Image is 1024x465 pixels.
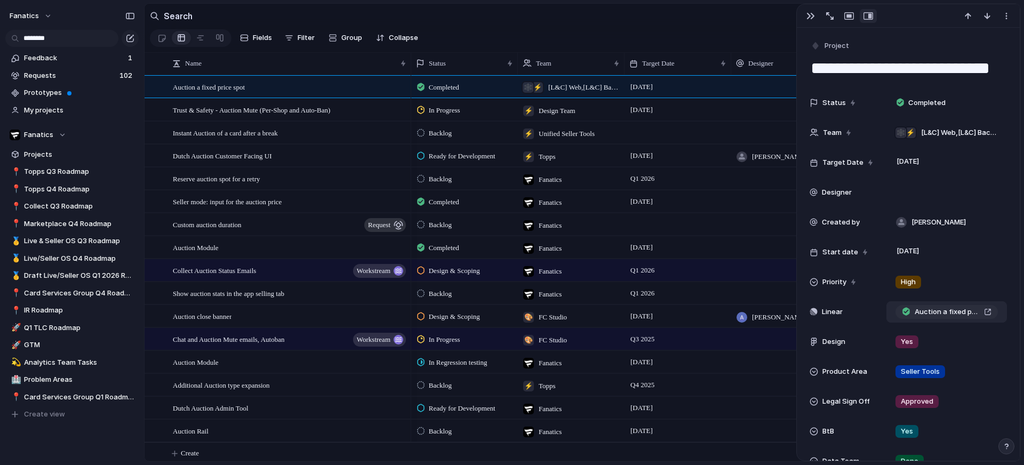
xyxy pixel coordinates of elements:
span: Completed [429,243,459,253]
span: Chat and Auction Mute emails, Autoban [173,333,284,345]
span: [PERSON_NAME] [911,217,966,228]
a: 📍Card Services Group Q4 Roadmap [5,285,139,301]
span: Fanatics [539,197,562,208]
button: 📍 [10,219,20,229]
a: 📍Topps Q4 Roadmap [5,181,139,197]
div: 🥇 [11,235,19,247]
span: Fields [253,33,272,43]
div: 📍Topps Q3 Roadmap [5,164,139,180]
span: [DATE] [628,195,655,208]
span: [DATE] [628,310,655,323]
span: Name [185,58,202,69]
span: Designer [822,187,852,198]
span: Auction Module [173,356,219,368]
span: Fanatics [24,130,53,140]
div: ⚡ [523,129,534,139]
button: 🥇 [10,270,20,281]
a: 🚀Q1 TLC Roadmap [5,320,139,336]
span: [PERSON_NAME] [752,151,807,162]
span: Design & Scoping [429,266,480,276]
span: Fanatics [539,427,562,437]
span: High [901,277,916,287]
button: workstream [353,333,406,347]
span: workstream [357,332,390,347]
span: Card Services Group Q4 Roadmap [24,288,135,299]
button: fanatics [5,7,58,25]
button: 🏥 [10,374,20,385]
span: Start date [822,247,858,258]
button: Collapse [372,29,422,46]
h2: Search [164,10,193,22]
button: Project [809,38,852,54]
span: Backlog [429,380,452,391]
span: Completed [429,197,459,207]
span: [DATE] [628,424,655,437]
span: Fanatics [539,289,562,300]
span: Priority [822,277,846,287]
div: 🎨 [523,312,534,323]
span: Collect Q3 Roadmap [24,201,135,212]
span: Design & Scoping [429,311,480,322]
a: 📍Marketplace Q4 Roadmap [5,216,139,232]
span: [DATE] [628,356,655,368]
a: 🏥Problem Areas [5,372,139,388]
span: Target Date [642,58,675,69]
span: Custom auction duration [173,218,242,230]
div: 🥇 [11,270,19,282]
span: Instant Auction of a card after a break [173,126,278,139]
span: Q1 2026 [628,264,657,277]
div: 🏥 [11,374,19,386]
span: Create [181,448,199,459]
span: Seller Tools [901,366,940,377]
span: Feedback [24,53,125,63]
span: Live/Seller OS Q4 Roadmap [24,253,135,264]
div: ⚡ [905,127,916,138]
span: Auction a fixed price spot [915,307,980,317]
span: Q4 2025 [628,379,657,391]
span: [L&C] Web , [L&C] Backend [921,127,998,138]
div: 📍 [11,391,19,403]
a: 📍Card Services Group Q1 Roadmap [5,389,139,405]
span: Yes [901,336,913,347]
a: Requests102 [5,68,139,84]
span: Status [429,58,446,69]
div: 📍Collect Q3 Roadmap [5,198,139,214]
span: Draft Live/Seller OS Q1 2026 Roadmap [24,270,135,281]
div: ⚡ [532,82,543,93]
button: 📍 [10,305,20,316]
span: [L&C] Web , [L&C] Backend [548,82,620,93]
span: FC Studio [539,335,567,346]
button: 📍 [10,288,20,299]
span: Fanatics [539,174,562,185]
span: In Progress [429,105,460,116]
span: [DATE] [628,402,655,414]
span: Target Date [822,157,863,168]
div: 💫Analytics Team Tasks [5,355,139,371]
a: 🥇Draft Live/Seller OS Q1 2026 Roadmap [5,268,139,284]
div: 📍 [11,183,19,195]
span: My projects [24,105,135,116]
span: Topps [539,151,556,162]
span: Show auction stats in the app selling tab [173,287,284,299]
a: 🥇Live & Seller OS Q3 Roadmap [5,233,139,249]
a: Prototypes [5,85,139,101]
span: [PERSON_NAME] [752,312,807,323]
span: Created by [822,217,860,228]
div: 📍IR Roadmap [5,302,139,318]
span: Backlog [429,426,452,437]
div: 🚀 [11,322,19,334]
div: ⚡ [523,151,534,162]
span: Backlog [429,288,452,299]
span: Analytics Team Tasks [24,357,135,368]
span: Auction Module [173,241,219,253]
span: In Regression testing [429,357,487,368]
button: 🥇 [10,236,20,246]
div: ⚡ [523,106,534,116]
span: Topps [539,381,556,391]
span: workstream [357,263,390,278]
span: Filter [298,33,315,43]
